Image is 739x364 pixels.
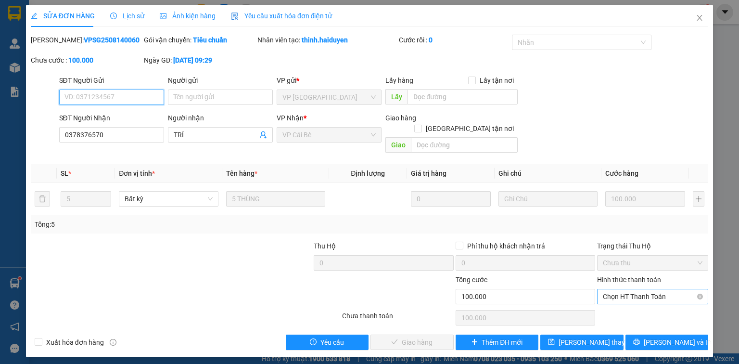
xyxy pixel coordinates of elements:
[693,191,704,207] button: plus
[559,337,636,348] span: [PERSON_NAME] thay đổi
[411,137,518,153] input: Dọc đường
[59,113,164,123] div: SĐT Người Nhận
[686,5,713,32] button: Close
[35,191,50,207] button: delete
[385,137,411,153] span: Giao
[84,36,140,44] b: VPSG2508140060
[286,335,369,350] button: exclamation-circleYêu cầu
[42,337,108,348] span: Xuất hóa đơn hàng
[456,335,539,350] button: plusThêm ĐH mới
[257,35,397,45] div: Nhân viên tạo:
[429,36,433,44] b: 0
[422,123,518,134] span: [GEOGRAPHIC_DATA] tận nơi
[603,256,702,270] span: Chưa thu
[61,169,68,177] span: SL
[548,338,555,346] span: save
[341,311,454,327] div: Chưa thanh toán
[125,192,212,206] span: Bất kỳ
[31,35,142,45] div: [PERSON_NAME]:
[68,56,93,64] b: 100.000
[144,35,255,45] div: Gói vận chuyển:
[193,36,227,44] b: Tiêu chuẩn
[110,339,116,346] span: info-circle
[463,241,549,251] span: Phí thu hộ khách nhận trả
[282,128,376,142] span: VP Cái Bè
[277,114,304,122] span: VP Nhận
[231,12,332,20] span: Yêu cầu xuất hóa đơn điện tử
[320,337,344,348] span: Yêu cầu
[495,164,601,183] th: Ghi chú
[226,169,257,177] span: Tên hàng
[597,241,708,251] div: Trạng thái Thu Hộ
[351,169,385,177] span: Định lượng
[110,13,117,19] span: clock-circle
[302,36,348,44] b: thinh.haiduyen
[259,131,267,139] span: user-add
[277,75,382,86] div: VP gửi
[625,335,709,350] button: printer[PERSON_NAME] và In
[160,12,216,20] span: Ảnh kiện hàng
[385,89,408,104] span: Lấy
[399,35,510,45] div: Cước rồi :
[144,55,255,65] div: Ngày GD:
[597,276,661,284] label: Hình thức thanh toán
[411,169,446,177] span: Giá trị hàng
[696,14,703,22] span: close
[540,335,624,350] button: save[PERSON_NAME] thay đổi
[110,12,144,20] span: Lịch sử
[644,337,711,348] span: [PERSON_NAME] và In
[168,113,273,123] div: Người nhận
[231,13,239,20] img: icon
[385,114,416,122] span: Giao hàng
[119,169,155,177] span: Đơn vị tính
[408,89,518,104] input: Dọc đường
[370,335,454,350] button: checkGiao hàng
[476,75,518,86] span: Lấy tận nơi
[633,338,640,346] span: printer
[31,55,142,65] div: Chưa cước :
[385,77,413,84] span: Lấy hàng
[35,219,286,230] div: Tổng: 5
[456,276,487,284] span: Tổng cước
[603,289,702,304] span: Chọn HT Thanh Toán
[498,191,598,207] input: Ghi Chú
[173,56,212,64] b: [DATE] 09:29
[482,337,522,348] span: Thêm ĐH mới
[605,191,685,207] input: 0
[226,191,325,207] input: VD: Bàn, Ghế
[697,294,703,299] span: close-circle
[471,338,478,346] span: plus
[59,75,164,86] div: SĐT Người Gửi
[31,13,38,19] span: edit
[411,191,491,207] input: 0
[310,338,317,346] span: exclamation-circle
[282,90,376,104] span: VP Sài Gòn
[168,75,273,86] div: Người gửi
[31,12,95,20] span: SỬA ĐƠN HÀNG
[314,242,336,250] span: Thu Hộ
[160,13,166,19] span: picture
[605,169,638,177] span: Cước hàng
